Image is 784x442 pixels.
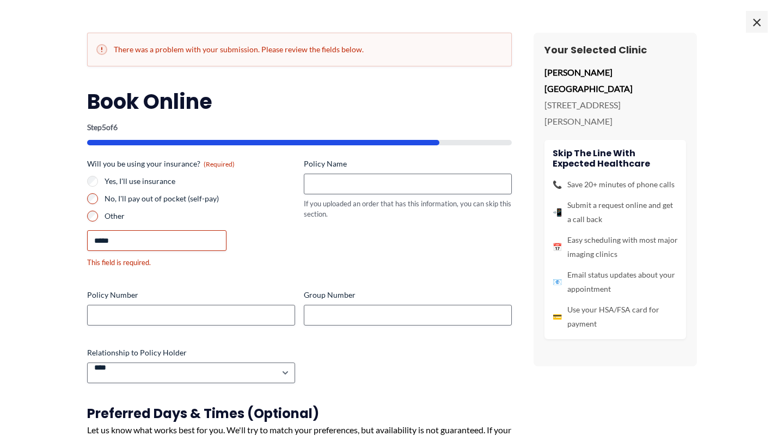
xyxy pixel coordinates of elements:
[553,310,562,324] span: 💳
[553,275,562,289] span: 📧
[105,211,295,222] label: Other
[96,44,503,55] h2: There was a problem with your submission. Please review the fields below.
[544,97,686,129] p: [STREET_ADDRESS][PERSON_NAME]
[553,303,678,331] li: Use your HSA/FSA card for payment
[553,268,678,296] li: Email status updates about your appointment
[553,177,562,192] span: 📞
[87,124,512,131] p: Step of
[87,158,235,169] legend: Will you be using your insurance?
[87,405,512,422] h3: Preferred Days & Times (Optional)
[87,290,295,300] label: Policy Number
[304,290,512,300] label: Group Number
[553,198,678,226] li: Submit a request online and get a call back
[87,230,226,251] input: Other Choice, please specify
[105,176,295,187] label: Yes, I'll use insurance
[553,205,562,219] span: 📲
[113,122,118,132] span: 6
[304,158,512,169] label: Policy Name
[553,177,678,192] li: Save 20+ minutes of phone calls
[204,160,235,168] span: (Required)
[746,11,768,33] span: ×
[304,199,512,219] div: If you uploaded an order that has this information, you can skip this section.
[553,148,678,169] h4: Skip the line with Expected Healthcare
[105,193,295,204] label: No, I'll pay out of pocket (self-pay)
[87,257,295,268] div: This field is required.
[87,347,295,358] label: Relationship to Policy Holder
[544,44,686,56] h3: Your Selected Clinic
[553,240,562,254] span: 📅
[553,233,678,261] li: Easy scheduling with most major imaging clinics
[87,88,512,115] h2: Book Online
[544,64,686,96] p: [PERSON_NAME][GEOGRAPHIC_DATA]
[102,122,106,132] span: 5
